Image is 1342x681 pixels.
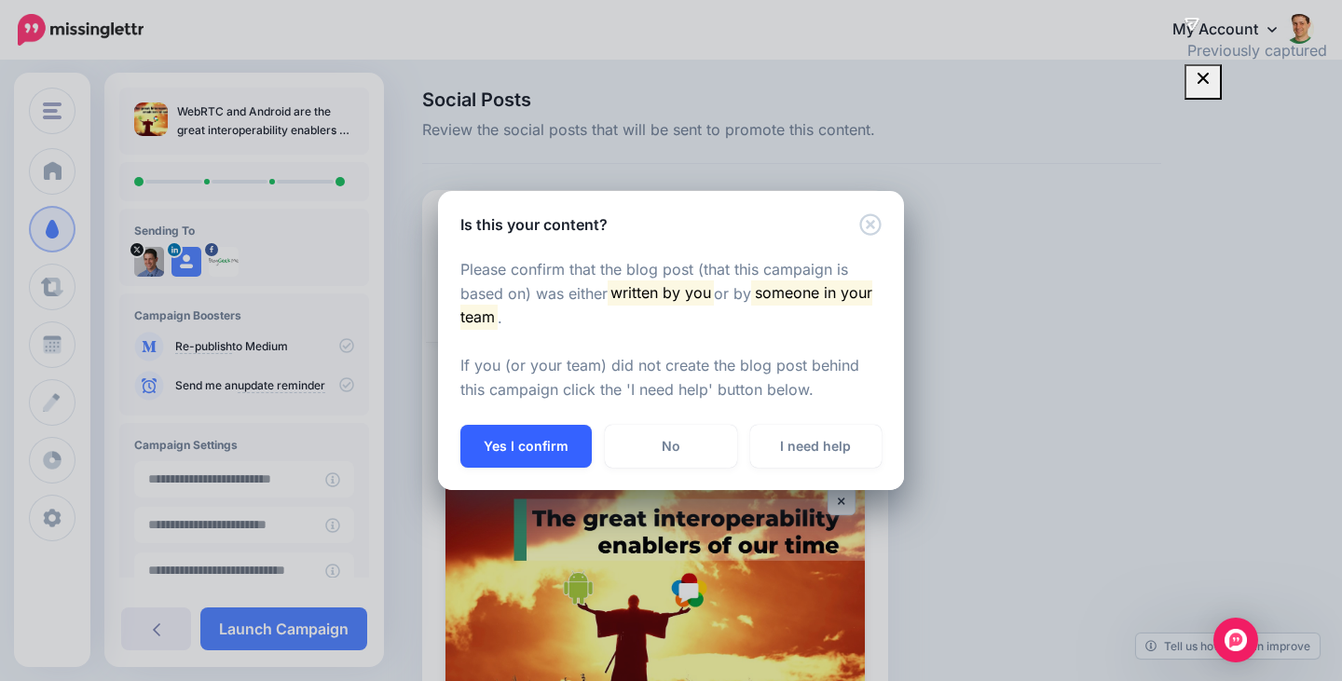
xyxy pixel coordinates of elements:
[460,213,608,236] h5: Is this your content?
[859,213,882,237] button: Close
[1213,618,1258,662] div: Open Intercom Messenger
[460,258,882,403] p: Please confirm that the blog post (that this campaign is based on) was either or by . If you (or ...
[460,280,872,329] mark: someone in your team
[460,425,592,468] button: Yes I confirm
[605,425,736,468] a: No
[750,425,882,468] a: I need help
[608,280,714,305] mark: written by you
